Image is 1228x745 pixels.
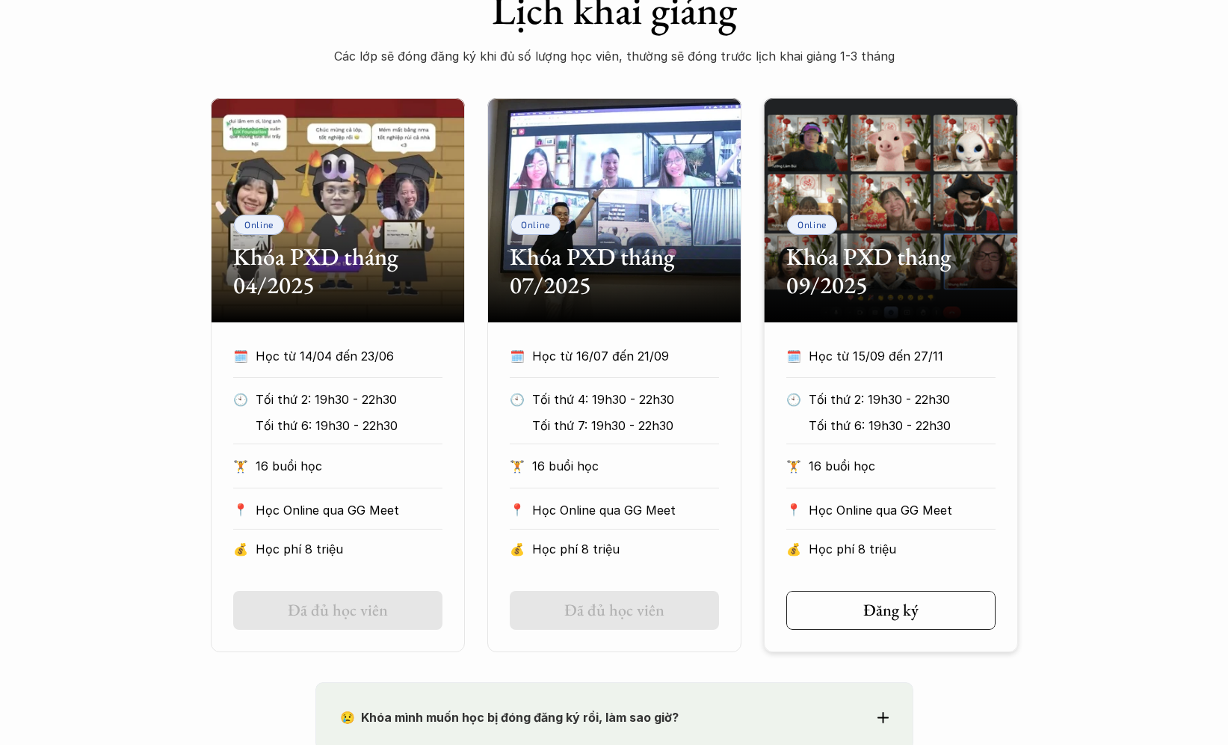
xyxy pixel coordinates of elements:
h5: Đã đủ học viên [564,601,664,620]
p: 🗓️ [786,345,801,367]
p: 🗓️ [233,345,248,367]
p: 💰 [510,538,525,560]
p: Online [244,219,274,230]
p: 📍 [233,503,248,517]
p: Các lớp sẽ đóng đăng ký khi đủ số lượng học viên, thường sẽ đóng trước lịch khai giảng 1-3 tháng [315,45,913,67]
p: 16 buổi học [532,455,719,477]
p: 🏋️ [233,455,248,477]
p: Học Online qua GG Meet [256,499,442,521]
p: 💰 [233,538,248,560]
p: 🕙 [510,388,525,411]
p: Học phí 8 triệu [809,538,996,560]
p: Học phí 8 triệu [532,538,719,560]
p: 🕙 [233,388,248,411]
h5: Đã đủ học viên [288,601,388,620]
a: Đăng ký [786,591,996,630]
p: Học từ 14/04 đến 23/06 [256,345,442,367]
p: 16 buổi học [809,455,996,477]
p: 16 buổi học [256,455,442,477]
p: 📍 [510,503,525,517]
p: 📍 [786,503,801,517]
p: Học Online qua GG Meet [532,499,719,521]
p: Tối thứ 6: 19h30 - 22h30 [809,414,1017,437]
p: Học Online qua GG Meet [809,499,996,521]
p: 🕙 [786,388,801,411]
p: Online [521,219,550,230]
p: Tối thứ 6: 19h30 - 22h30 [256,414,464,437]
p: 🏋️ [786,455,801,477]
p: Học từ 15/09 đến 27/11 [809,345,996,367]
p: Online [797,219,827,230]
strong: 😢 Khóa mình muốn học bị đóng đăng ký rồi, làm sao giờ? [340,710,679,725]
p: 🏋️ [510,455,525,477]
p: Học phí 8 triệu [256,538,442,560]
p: Học từ 16/07 đến 21/09 [532,345,719,367]
h2: Khóa PXD tháng 04/2025 [233,242,442,300]
h2: Khóa PXD tháng 07/2025 [510,242,719,300]
p: 💰 [786,538,801,560]
p: 🗓️ [510,345,525,367]
h2: Khóa PXD tháng 09/2025 [786,242,996,300]
p: Tối thứ 4: 19h30 - 22h30 [532,388,741,411]
h5: Đăng ký [863,601,919,620]
p: Tối thứ 7: 19h30 - 22h30 [532,414,741,437]
p: Tối thứ 2: 19h30 - 22h30 [809,388,1017,411]
p: Tối thứ 2: 19h30 - 22h30 [256,388,464,411]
